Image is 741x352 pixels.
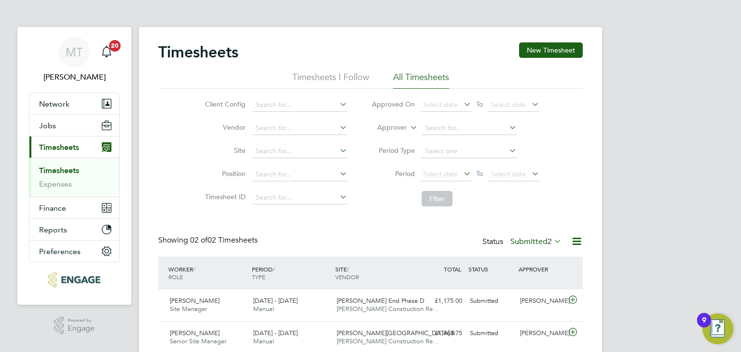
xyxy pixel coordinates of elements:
[252,168,347,181] input: Search for...
[190,235,207,245] span: 02 of
[252,191,347,204] input: Search for...
[29,197,119,218] button: Finance
[473,98,486,110] span: To
[482,235,563,249] div: Status
[29,71,120,83] span: Martina Taylor
[423,100,458,109] span: Select date
[39,225,67,234] span: Reports
[166,260,249,285] div: WORKER
[516,325,566,341] div: [PERSON_NAME]
[416,293,466,309] div: £1,175.00
[516,260,566,278] div: APPROVER
[202,169,246,178] label: Position
[29,219,119,240] button: Reports
[337,305,439,313] span: [PERSON_NAME] Construction Re…
[29,37,120,83] a: MT[PERSON_NAME]
[170,305,207,313] span: Site Manager
[39,166,79,175] a: Timesheets
[39,121,56,130] span: Jobs
[66,46,83,58] span: MT
[68,325,95,333] span: Engage
[337,337,439,345] span: [PERSON_NAME] Construction Re…
[444,265,461,273] span: TOTAL
[422,122,517,135] input: Search for...
[29,272,120,287] a: Go to home page
[702,320,706,333] div: 9
[466,293,516,309] div: Submitted
[363,123,407,133] label: Approver
[337,297,425,305] span: [PERSON_NAME] End Phase D
[202,192,246,201] label: Timesheet ID
[202,146,246,155] label: Site
[29,93,119,114] button: Network
[54,316,95,335] a: Powered byEngage
[519,42,583,58] button: New Timesheet
[371,100,415,108] label: Approved On
[273,265,274,273] span: /
[249,260,333,285] div: PERIOD
[393,71,449,89] li: All Timesheets
[422,145,517,158] input: Select one
[423,170,458,178] span: Select date
[158,42,238,62] h2: Timesheets
[252,273,265,281] span: TYPE
[39,143,79,152] span: Timesheets
[516,293,566,309] div: [PERSON_NAME]
[39,247,81,256] span: Preferences
[168,273,183,281] span: ROLE
[170,329,220,337] span: [PERSON_NAME]
[252,145,347,158] input: Search for...
[252,122,347,135] input: Search for...
[466,325,516,341] div: Submitted
[202,100,246,108] label: Client Config
[109,40,121,52] span: 20
[548,237,552,246] span: 2
[252,98,347,112] input: Search for...
[39,179,72,189] a: Expenses
[39,99,69,108] span: Network
[337,329,455,337] span: [PERSON_NAME][GEOGRAPHIC_DATA] 8
[253,297,298,305] span: [DATE] - [DATE]
[347,265,349,273] span: /
[29,115,119,136] button: Jobs
[97,37,116,68] a: 20
[491,100,526,109] span: Select date
[253,337,274,345] span: Manual
[48,272,100,287] img: acr-ltd-logo-retina.png
[416,325,466,341] div: £1,468.75
[422,191,453,206] button: Filter
[292,71,369,89] li: Timesheets I Follow
[510,237,562,246] label: Submitted
[702,313,733,344] button: Open Resource Center, 9 new notifications
[158,235,260,245] div: Showing
[17,27,131,305] nav: Main navigation
[253,329,298,337] span: [DATE] - [DATE]
[491,170,526,178] span: Select date
[39,203,66,213] span: Finance
[371,169,415,178] label: Period
[333,260,416,285] div: SITE
[335,273,359,281] span: VENDOR
[170,297,220,305] span: [PERSON_NAME]
[253,305,274,313] span: Manual
[371,146,415,155] label: Period Type
[190,235,258,245] span: 02 Timesheets
[29,241,119,262] button: Preferences
[170,337,226,345] span: Senior Site Manager
[473,167,486,180] span: To
[202,123,246,132] label: Vendor
[68,316,95,325] span: Powered by
[193,265,195,273] span: /
[29,136,119,158] button: Timesheets
[29,158,119,197] div: Timesheets
[466,260,516,278] div: STATUS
